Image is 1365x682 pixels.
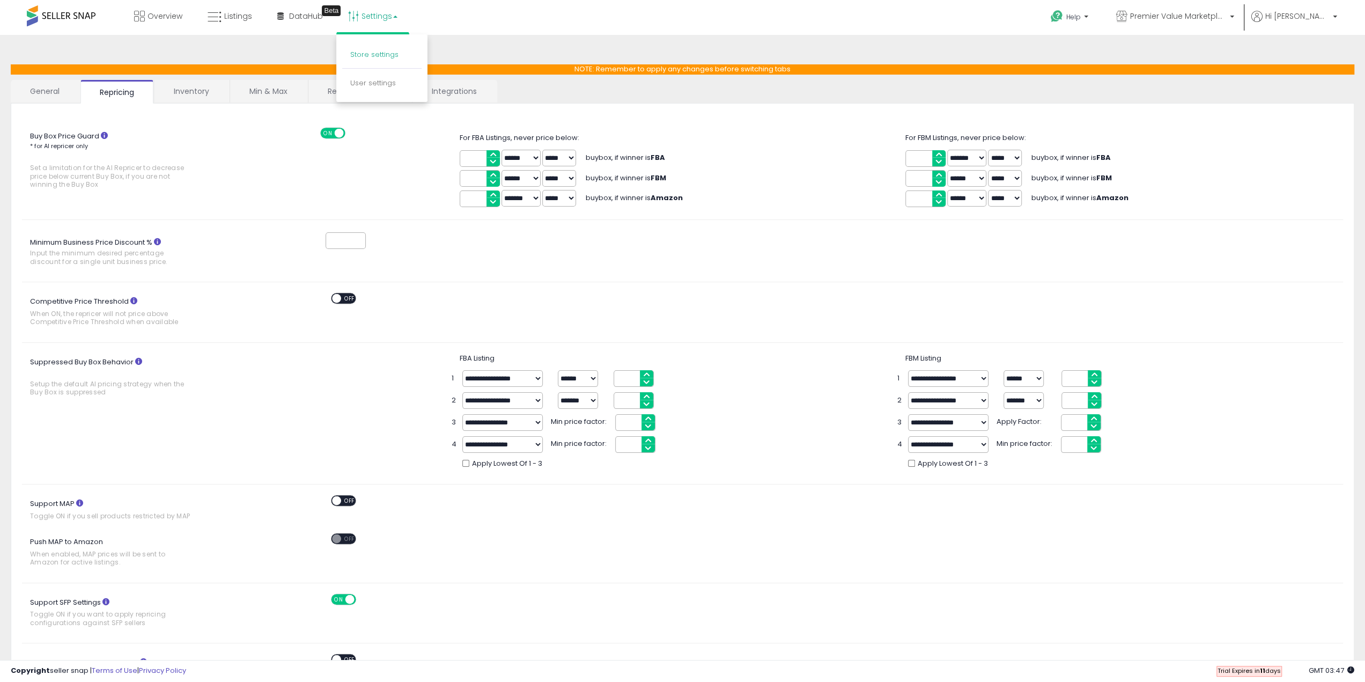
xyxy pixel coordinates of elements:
[22,234,229,272] label: Minimum Business Price Discount %
[1066,12,1081,21] span: Help
[452,439,457,450] span: 4
[92,665,137,676] a: Terms of Use
[551,436,610,449] span: Min price factor:
[1251,11,1337,35] a: Hi [PERSON_NAME]
[905,353,941,363] span: FBM Listing
[355,595,372,604] span: OFF
[341,294,358,303] span: OFF
[1031,173,1112,183] span: buybox, if winner is
[586,193,683,203] span: buybox, if winner is
[341,496,358,505] span: OFF
[139,665,186,676] a: Privacy Policy
[586,152,665,163] span: buybox, if winner is
[350,78,396,88] a: User settings
[30,550,192,567] span: When enabled, MAP prices will be sent to Amazon for active listings.
[905,133,1026,143] span: For FBM Listings, never price below:
[230,80,307,102] a: Min & Max
[30,512,192,520] span: Toggle ON if you sell products restricted by MAP
[333,595,346,604] span: ON
[80,80,153,104] a: Repricing
[224,11,252,21] span: Listings
[22,533,229,572] label: Push MAP to Amazon
[460,353,495,363] span: FBA Listing
[22,128,229,194] label: Buy Box Price Guard
[918,459,988,469] span: Apply Lowest Of 1 - 3
[22,594,229,633] label: Support SFP Settings
[1096,173,1112,183] b: FBM
[1050,10,1064,23] i: Get Help
[154,80,228,102] a: Inventory
[30,164,192,188] span: Set a limitation for the AI Repricer to decrease price below current Buy Box, if you are not winn...
[1096,152,1111,163] b: FBA
[321,128,335,137] span: ON
[897,417,903,428] span: 3
[651,152,665,163] b: FBA
[308,80,411,102] a: Repricing Presets
[30,610,192,627] span: Toggle ON if you want to apply repricing configurations against SFP sellers
[551,414,610,427] span: Min price factor:
[1218,666,1281,675] span: Trial Expires in days
[11,64,1354,75] p: NOTE: Remember to apply any changes before switching tabs
[30,310,192,326] span: When ON, the repricer will not price above Competitive Price Threshold when available
[22,495,229,525] label: Support MAP
[1042,2,1099,35] a: Help
[147,11,182,21] span: Overview
[22,354,229,402] label: Suppressed Buy Box Behavior
[452,395,457,406] span: 2
[341,534,358,544] span: OFF
[412,80,496,102] a: Integrations
[1096,193,1128,203] b: Amazon
[30,380,192,397] span: Setup the default AI pricing strategy when the Buy Box is suppressed
[1031,152,1111,163] span: buybox, if winner is
[651,193,683,203] b: Amazon
[11,666,186,676] div: seller snap | |
[897,439,903,450] span: 4
[1260,666,1265,675] b: 11
[341,655,358,664] span: OFF
[1031,193,1128,203] span: buybox, if winner is
[11,665,50,676] strong: Copyright
[997,414,1056,427] span: Apply Factor:
[22,293,229,332] label: Competitive Price Threshold
[452,373,457,384] span: 1
[651,173,666,183] b: FBM
[997,436,1056,449] span: Min price factor:
[350,49,399,60] a: Store settings
[897,373,903,384] span: 1
[1309,665,1354,676] span: 2025-09-7 03:47 GMT
[30,249,192,266] span: Input the minimum desired percentage discount for a single unit business price.
[11,80,79,102] a: General
[1265,11,1330,21] span: Hi [PERSON_NAME]
[322,5,341,16] div: Tooltip anchor
[289,11,323,21] span: DataHub
[586,173,666,183] span: buybox, if winner is
[460,133,579,143] span: For FBA Listings, never price below:
[30,142,88,150] small: * for AI repricer only
[452,417,457,428] span: 3
[1130,11,1227,21] span: Premier Value Marketplace LLC
[897,395,903,406] span: 2
[344,128,361,137] span: OFF
[472,459,542,469] span: Apply Lowest Of 1 - 3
